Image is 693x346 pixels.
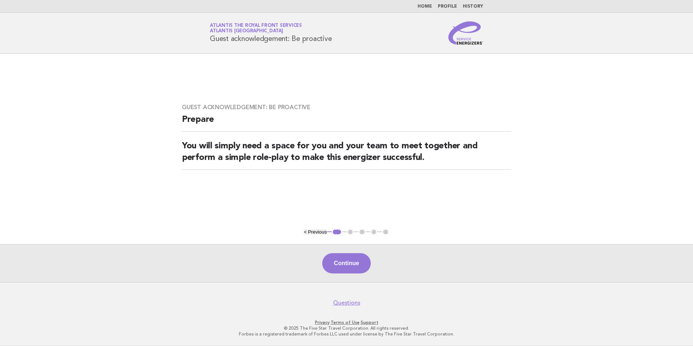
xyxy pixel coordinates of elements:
h3: Guest acknowledgement: Be proactive [182,104,511,111]
a: Privacy [315,320,329,325]
p: Forbes is a registered trademark of Forbes LLC used under license by The Five Star Travel Corpora... [125,331,568,337]
a: Home [418,4,432,9]
h2: Prepare [182,114,511,132]
h1: Guest acknowledgement: Be proactive [210,24,332,42]
a: Atlantis The Royal Front ServicesAtlantis [GEOGRAPHIC_DATA] [210,23,302,33]
span: Atlantis [GEOGRAPHIC_DATA] [210,29,283,34]
button: < Previous [304,229,327,235]
p: © 2025 The Five Star Travel Corporation. All rights reserved. [125,325,568,331]
a: History [463,4,483,9]
h2: You will simply need a space for you and your team to meet together and perform a simple role-pla... [182,140,511,170]
button: 1 [332,228,342,236]
p: · · [125,320,568,325]
a: Profile [438,4,457,9]
a: Support [361,320,378,325]
button: Continue [322,253,370,273]
a: Questions [333,299,360,306]
a: Terms of Use [331,320,360,325]
img: Service Energizers [448,21,483,45]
